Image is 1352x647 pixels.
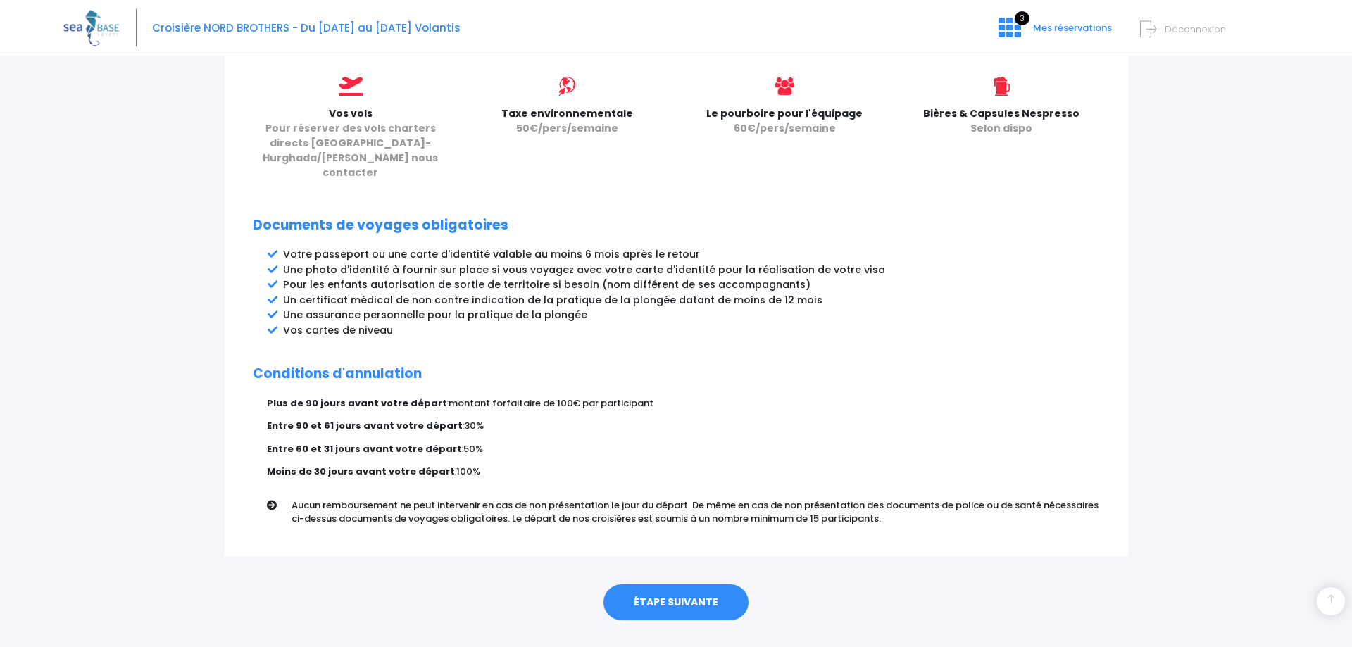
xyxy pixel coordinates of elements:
[267,442,462,456] strong: Entre 60 et 31 jours avant votre départ
[516,121,618,135] span: 50€/pers/semaine
[970,121,1032,135] span: Selon dispo
[994,77,1010,96] img: icon_biere.svg
[267,396,447,410] strong: Plus de 90 jours avant votre départ
[267,419,463,432] strong: Entre 90 et 61 jours avant votre départ
[253,106,449,180] p: Vos vols
[267,465,455,478] strong: Moins de 30 jours avant votre départ
[283,263,1100,277] li: Une photo d'identité à fournir sur place si vous voyagez avec votre carte d'identité pour la réal...
[267,442,1100,456] p: :
[463,442,483,456] span: 50%
[464,419,484,432] span: 30%
[339,77,363,96] img: icon_vols.svg
[603,584,749,621] a: ÉTAPE SUIVANTE
[449,396,653,410] span: montant forfaitaire de 100€ par participant
[283,277,1100,292] li: Pour les enfants autorisation de sortie de territoire si besoin (nom différent de ses accompagnants)
[253,366,1100,382] h2: Conditions d'annulation
[283,323,1100,338] li: Vos cartes de niveau
[687,106,882,136] p: Le pourboire pour l'équipage
[903,106,1099,136] p: Bières & Capsules Nespresso
[152,20,461,35] span: Croisière NORD BROTHERS - Du [DATE] au [DATE] Volantis
[987,26,1120,39] a: 3 Mes réservations
[1033,21,1112,34] span: Mes réservations
[734,121,836,135] span: 60€/pers/semaine
[263,121,438,180] span: Pour réserver des vols charters directs [GEOGRAPHIC_DATA]-Hurghada/[PERSON_NAME] nous contacter
[1165,23,1226,36] span: Déconnexion
[558,77,577,96] img: icon_environment.svg
[1015,11,1029,25] span: 3
[456,465,480,478] span: 100%
[470,106,665,136] p: Taxe environnementale
[292,498,1110,526] p: Aucun remboursement ne peut intervenir en cas de non présentation le jour du départ. De même en c...
[267,396,1100,410] p: :
[267,419,1100,433] p: :
[283,247,1100,262] li: Votre passeport ou une carte d'identité valable au moins 6 mois après le retour
[267,465,1100,479] p: :
[775,77,794,96] img: icon_users@2x.png
[283,293,1100,308] li: Un certificat médical de non contre indication de la pratique de la plongée datant de moins de 12...
[283,308,1100,322] li: Une assurance personnelle pour la pratique de la plongée
[253,218,1100,234] h2: Documents de voyages obligatoires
